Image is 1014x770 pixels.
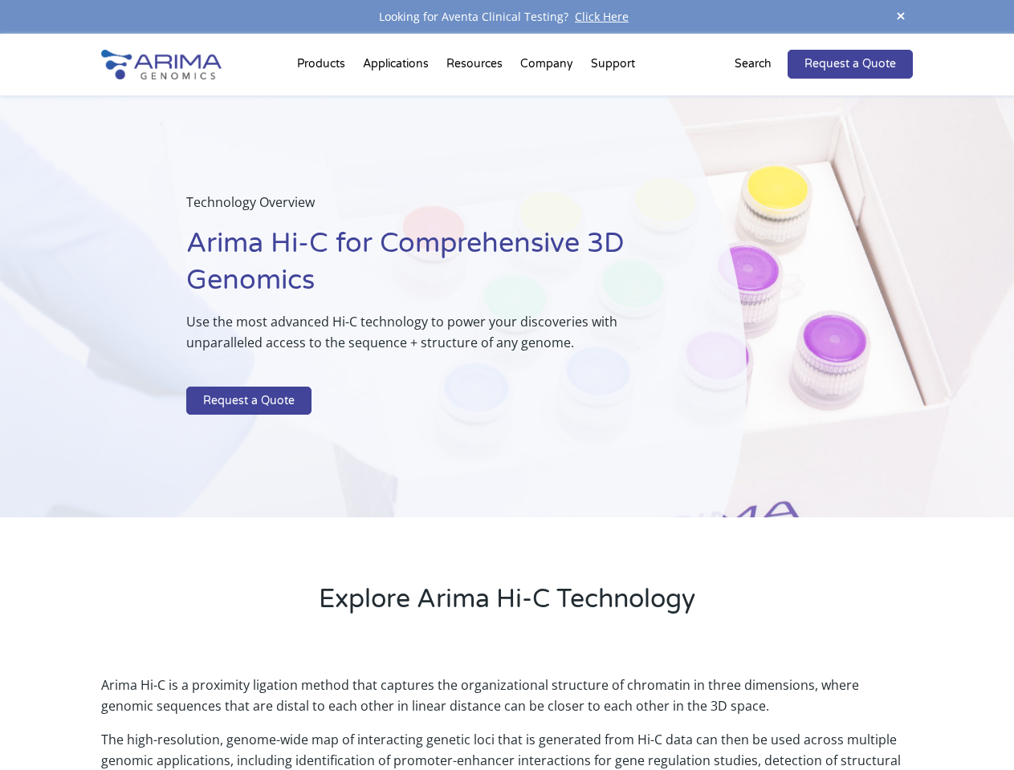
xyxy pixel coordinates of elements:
a: Request a Quote [186,387,312,415]
img: Arima-Genomics-logo [101,50,222,79]
p: Search [735,54,772,75]
h2: Explore Arima Hi-C Technology [101,582,912,630]
a: Click Here [568,9,635,24]
p: Technology Overview [186,192,666,225]
a: Request a Quote [788,50,913,79]
h1: Arima Hi-C for Comprehensive 3D Genomics [186,225,666,311]
p: Use the most advanced Hi-C technology to power your discoveries with unparalleled access to the s... [186,311,666,366]
p: Arima Hi-C is a proximity ligation method that captures the organizational structure of chromatin... [101,675,912,729]
div: Looking for Aventa Clinical Testing? [101,6,912,27]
